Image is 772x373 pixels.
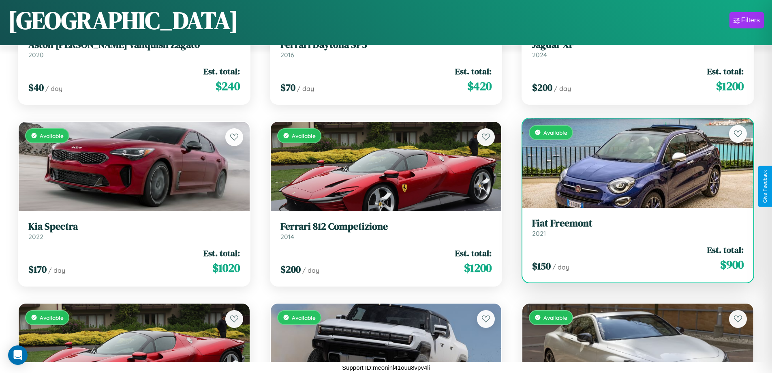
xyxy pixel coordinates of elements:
[28,263,47,276] span: $ 170
[532,218,744,229] h3: Fiat Freemont
[203,247,240,259] span: Est. total:
[532,259,551,273] span: $ 150
[292,314,316,321] span: Available
[543,314,567,321] span: Available
[40,132,64,139] span: Available
[280,39,492,51] h3: Ferrari Daytona SP3
[707,65,744,77] span: Est. total:
[467,78,492,94] span: $ 420
[455,247,492,259] span: Est. total:
[280,81,295,94] span: $ 70
[28,39,240,51] h3: Aston [PERSON_NAME] Vanquish Zagato
[212,260,240,276] span: $ 1020
[8,345,28,365] div: Open Intercom Messenger
[532,229,546,237] span: 2021
[729,12,764,28] button: Filters
[532,39,744,51] h3: Jaguar XF
[28,39,240,59] a: Aston [PERSON_NAME] Vanquish Zagato2020
[28,233,43,241] span: 2022
[28,221,240,233] h3: Kia Spectra
[216,78,240,94] span: $ 240
[554,84,571,93] span: / day
[552,263,569,271] span: / day
[203,65,240,77] span: Est. total:
[28,221,240,241] a: Kia Spectra2022
[532,39,744,59] a: Jaguar XF2024
[28,81,44,94] span: $ 40
[280,233,294,241] span: 2014
[8,4,238,37] h1: [GEOGRAPHIC_DATA]
[720,257,744,273] span: $ 900
[532,218,744,237] a: Fiat Freemont2021
[45,84,62,93] span: / day
[543,129,567,136] span: Available
[302,266,319,274] span: / day
[48,266,65,274] span: / day
[40,314,64,321] span: Available
[280,39,492,59] a: Ferrari Daytona SP32016
[455,65,492,77] span: Est. total:
[707,244,744,256] span: Est. total:
[280,263,301,276] span: $ 200
[762,170,768,203] div: Give Feedback
[280,221,492,241] a: Ferrari 812 Competizione2014
[741,16,760,24] div: Filters
[716,78,744,94] span: $ 1200
[280,221,492,233] h3: Ferrari 812 Competizione
[280,51,294,59] span: 2016
[292,132,316,139] span: Available
[464,260,492,276] span: $ 1200
[532,51,547,59] span: 2024
[28,51,44,59] span: 2020
[297,84,314,93] span: / day
[532,81,552,94] span: $ 200
[342,362,430,373] p: Support ID: meoninl41ouu8vpv4li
